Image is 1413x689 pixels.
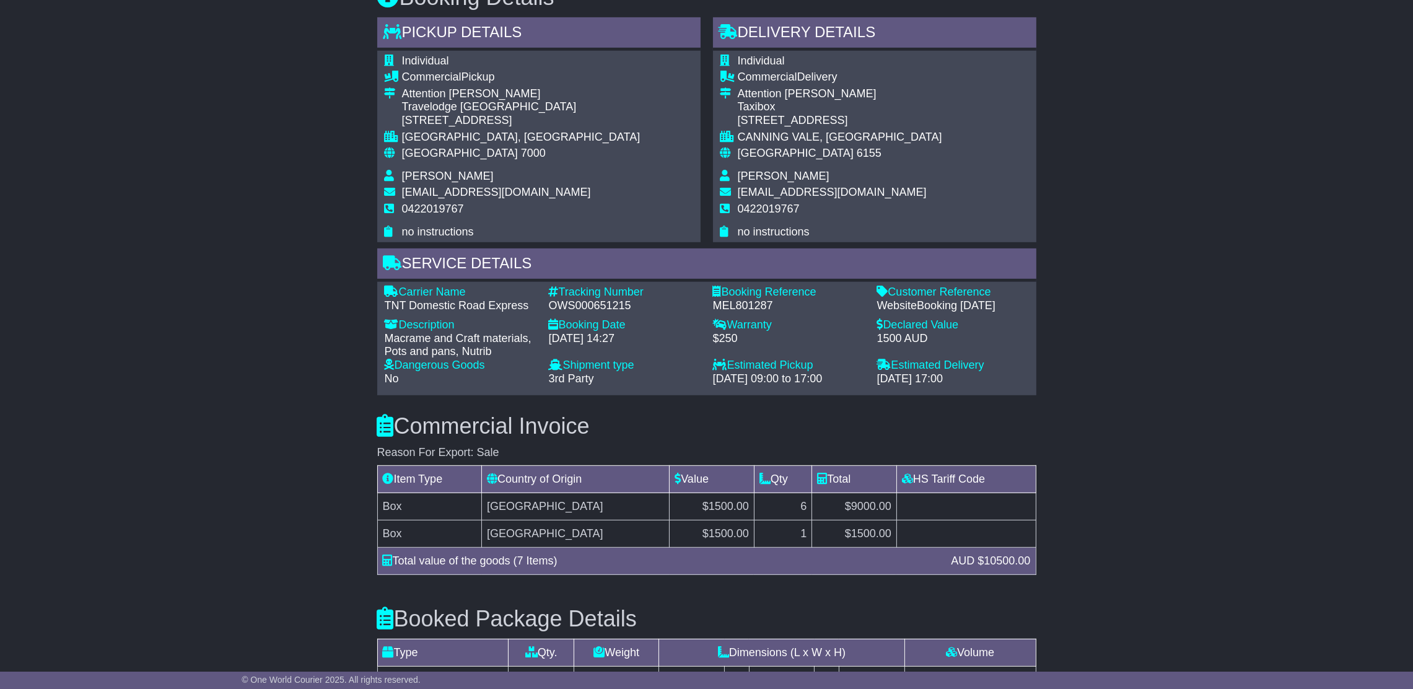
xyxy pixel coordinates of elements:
div: [DATE] 09:00 to 17:00 [713,372,865,386]
div: Pickup Details [377,17,701,51]
span: [GEOGRAPHIC_DATA] [402,147,518,159]
td: Country of Origin [482,466,670,493]
td: HS Tariff Code [896,466,1036,493]
td: Weight [574,639,659,666]
span: no instructions [738,226,810,238]
div: Delivery [738,71,942,84]
span: no instructions [402,226,474,238]
div: CANNING VALE, [GEOGRAPHIC_DATA] [738,131,942,144]
td: Volume [904,639,1036,666]
td: [GEOGRAPHIC_DATA] [482,520,670,548]
span: Commercial [402,71,462,83]
span: © One World Courier 2025. All rights reserved. [242,675,421,685]
div: Description [385,318,536,332]
span: 0422019767 [402,203,464,215]
td: Qty [754,466,811,493]
span: [PERSON_NAME] [738,170,829,182]
span: 6155 [857,147,881,159]
div: Booking Date [549,318,701,332]
div: Shipment type [549,359,701,372]
td: Dimensions (L x W x H) [659,639,904,666]
td: Item Type [377,466,482,493]
div: [STREET_ADDRESS] [738,114,942,128]
span: [GEOGRAPHIC_DATA] [738,147,854,159]
td: $9000.00 [812,493,897,520]
span: 3rd Party [549,372,594,385]
div: Carrier Name [385,286,536,299]
span: [PERSON_NAME] [402,170,494,182]
td: Qty. [509,639,574,666]
div: Attention [PERSON_NAME] [402,87,641,101]
div: [DATE] 17:00 [877,372,1029,386]
div: Travelodge [GEOGRAPHIC_DATA] [402,100,641,114]
div: Attention [PERSON_NAME] [738,87,942,101]
div: TNT Domestic Road Express [385,299,536,313]
div: 1500 AUD [877,332,1029,346]
div: Dangerous Goods [385,359,536,372]
div: Warranty [713,318,865,332]
span: No [385,372,399,385]
td: [GEOGRAPHIC_DATA] [482,493,670,520]
div: Taxibox [738,100,942,114]
div: Estimated Pickup [713,359,865,372]
td: Box [377,493,482,520]
td: $1500.00 [812,520,897,548]
h3: Booked Package Details [377,607,1036,631]
div: Reason For Export: Sale [377,446,1036,460]
td: 1 [754,520,811,548]
span: [EMAIL_ADDRESS][DOMAIN_NAME] [738,186,927,198]
span: 0422019767 [738,203,800,215]
td: Value [670,466,755,493]
div: Booking Reference [713,286,865,299]
td: Total [812,466,897,493]
td: Type [377,639,509,666]
td: 6 [754,493,811,520]
div: Estimated Delivery [877,359,1029,372]
div: [STREET_ADDRESS] [402,114,641,128]
div: MEL801287 [713,299,865,313]
div: Delivery Details [713,17,1036,51]
span: Commercial [738,71,797,83]
div: OWS000651215 [549,299,701,313]
td: $1500.00 [670,493,755,520]
div: Service Details [377,248,1036,282]
div: Tracking Number [549,286,701,299]
h3: Commercial Invoice [377,414,1036,439]
span: [EMAIL_ADDRESS][DOMAIN_NAME] [402,186,591,198]
div: Macrame and Craft materials, Pots and pans, Nutrib [385,332,536,359]
td: $1500.00 [670,520,755,548]
div: Customer Reference [877,286,1029,299]
div: [DATE] 14:27 [549,332,701,346]
div: AUD $10500.00 [945,553,1036,569]
div: WebsiteBooking [DATE] [877,299,1029,313]
span: 7000 [521,147,546,159]
div: Total value of the goods (7 Items) [377,553,945,569]
span: Individual [402,55,449,67]
div: Pickup [402,71,641,84]
span: Individual [738,55,785,67]
td: Box [377,520,482,548]
div: [GEOGRAPHIC_DATA], [GEOGRAPHIC_DATA] [402,131,641,144]
div: Declared Value [877,318,1029,332]
div: $250 [713,332,865,346]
